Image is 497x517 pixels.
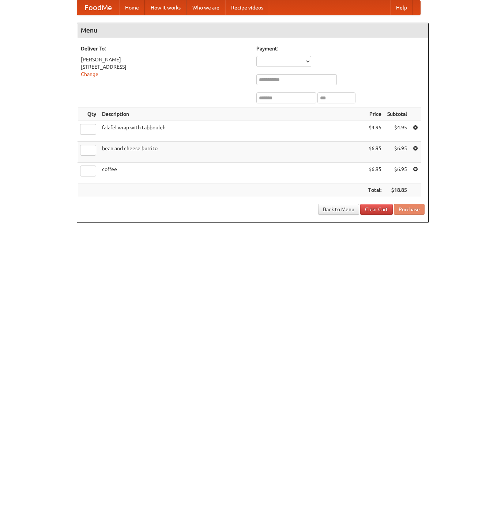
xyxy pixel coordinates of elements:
[256,45,425,52] h5: Payment:
[187,0,225,15] a: Who we are
[365,121,384,142] td: $4.95
[145,0,187,15] a: How it works
[390,0,413,15] a: Help
[99,142,365,163] td: bean and cheese burrito
[365,107,384,121] th: Price
[77,23,428,38] h4: Menu
[77,0,119,15] a: FoodMe
[384,183,410,197] th: $18.85
[360,204,393,215] a: Clear Cart
[318,204,359,215] a: Back to Menu
[365,183,384,197] th: Total:
[384,121,410,142] td: $4.95
[384,107,410,121] th: Subtotal
[81,56,249,63] div: [PERSON_NAME]
[99,121,365,142] td: falafel wrap with tabbouleh
[81,71,98,77] a: Change
[365,163,384,183] td: $6.95
[81,45,249,52] h5: Deliver To:
[119,0,145,15] a: Home
[99,107,365,121] th: Description
[77,107,99,121] th: Qty
[365,142,384,163] td: $6.95
[225,0,269,15] a: Recipe videos
[394,204,425,215] button: Purchase
[99,163,365,183] td: coffee
[81,63,249,71] div: [STREET_ADDRESS]
[384,163,410,183] td: $6.95
[384,142,410,163] td: $6.95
